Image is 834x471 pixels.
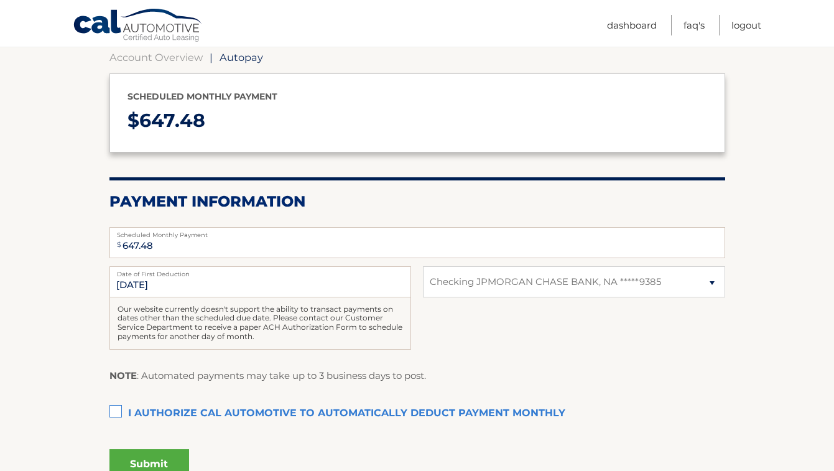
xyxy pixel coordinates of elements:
p: Scheduled monthly payment [127,89,707,105]
strong: NOTE [109,370,137,381]
p: : Automated payments may take up to 3 business days to post. [109,368,426,384]
input: Payment Date [109,266,411,297]
a: Logout [731,15,761,35]
a: FAQ's [683,15,705,35]
a: Cal Automotive [73,8,203,44]
span: Autopay [220,51,263,63]
label: Date of First Deduction [109,266,411,276]
span: | [210,51,213,63]
div: Our website currently doesn't support the ability to transact payments on dates other than the sc... [109,297,411,350]
a: Account Overview [109,51,203,63]
h2: Payment Information [109,192,725,211]
label: Scheduled Monthly Payment [109,227,725,237]
input: Payment Amount [109,227,725,258]
span: 647.48 [139,109,205,132]
a: Dashboard [607,15,657,35]
p: $ [127,105,707,138]
label: I authorize cal automotive to automatically deduct payment monthly [109,401,725,426]
span: $ [113,231,125,259]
